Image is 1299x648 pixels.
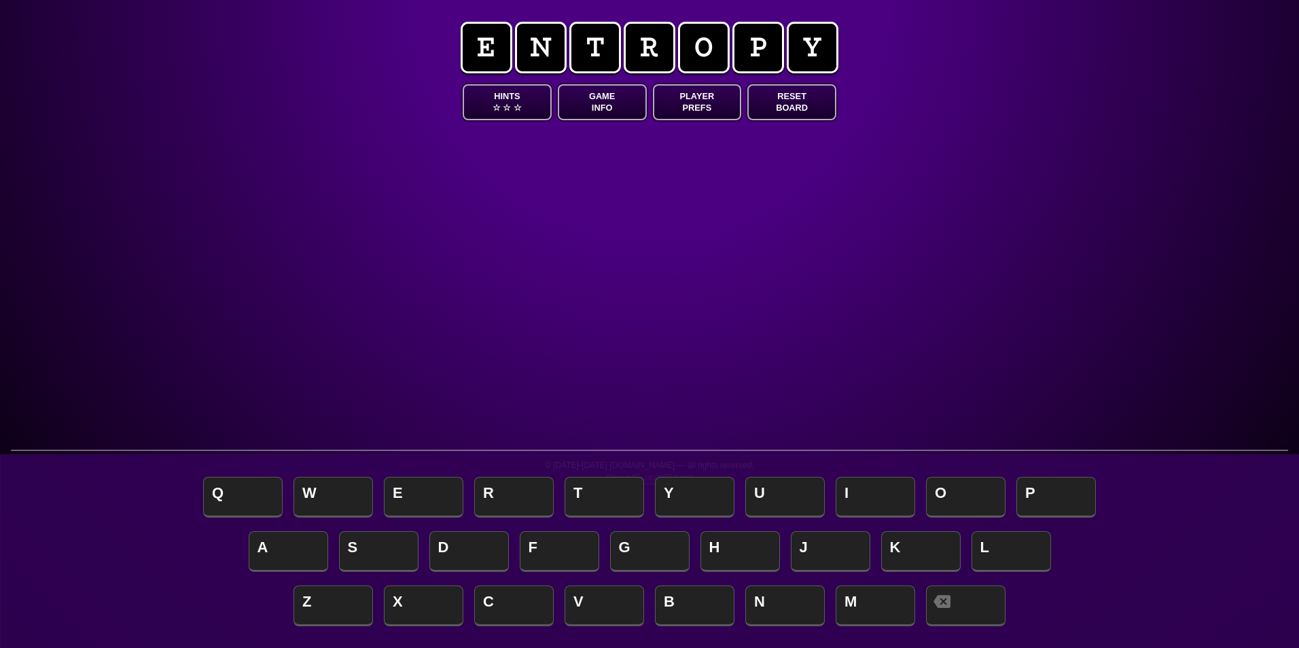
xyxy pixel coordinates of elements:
span: p [732,22,784,73]
span: o [678,22,730,73]
span: y [787,22,838,73]
button: Hints☆ ☆ ☆ [463,84,552,120]
span: r [624,22,675,73]
span: t [569,22,621,73]
a: Privacy [606,471,633,484]
a: Support [635,471,664,484]
span: e [461,22,512,73]
p: © [DATE]-[DATE] [DOMAIN_NAME] — all rights reserved. | | [11,459,1288,492]
a: Tutorial [666,471,693,484]
span: ☆ [493,102,501,113]
button: GameInfo [558,84,647,120]
button: PlayerPrefs [653,84,742,120]
span: ☆ [503,102,511,113]
span: n [515,22,567,73]
button: ResetBoard [747,84,836,120]
span: ☆ [514,102,522,113]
